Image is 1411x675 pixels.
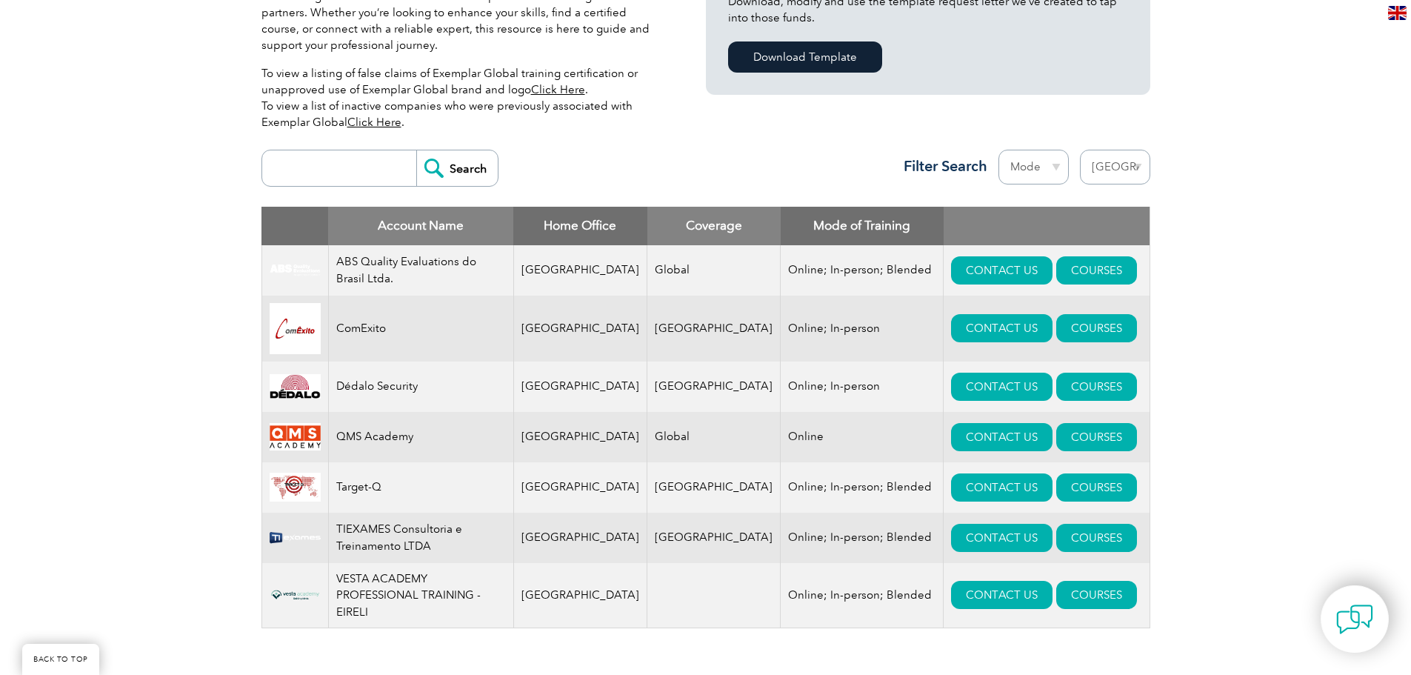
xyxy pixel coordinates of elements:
[647,296,781,362] td: [GEOGRAPHIC_DATA]
[328,563,513,628] td: VESTA ACADEMY PROFESSIONAL TRAINING - EIRELI
[1056,256,1137,285] a: COURSES
[513,412,647,462] td: [GEOGRAPHIC_DATA]
[328,412,513,462] td: QMS Academy
[781,245,944,296] td: Online; In-person; Blended
[1056,314,1137,342] a: COURSES
[270,303,321,354] img: db2924ac-d9bc-ea11-a814-000d3a79823d-logo.jpg
[513,207,647,245] th: Home Office: activate to sort column ascending
[895,157,987,176] h3: Filter Search
[781,412,944,462] td: Online
[261,65,661,130] p: To view a listing of false claims of Exemplar Global training certification or unapproved use of ...
[328,513,513,563] td: TIEXAMES Consultoria e Treinamento LTDA
[647,245,781,296] td: Global
[1056,524,1137,552] a: COURSES
[1056,581,1137,609] a: COURSES
[647,513,781,563] td: [GEOGRAPHIC_DATA]
[513,513,647,563] td: [GEOGRAPHIC_DATA]
[781,296,944,362] td: Online; In-person
[270,423,321,451] img: 6d1a8ff1-2d6a-eb11-a812-00224814616a-logo.png
[951,373,1053,401] a: CONTACT US
[951,581,1053,609] a: CONTACT US
[1388,6,1407,20] img: en
[951,256,1053,285] a: CONTACT US
[647,207,781,245] th: Coverage: activate to sort column ascending
[781,207,944,245] th: Mode of Training: activate to sort column ascending
[270,264,321,276] img: c92924ac-d9bc-ea11-a814-000d3a79823d-logo.jpg
[781,563,944,628] td: Online; In-person; Blended
[22,644,99,675] a: BACK TO TOP
[647,362,781,412] td: [GEOGRAPHIC_DATA]
[647,412,781,462] td: Global
[781,462,944,513] td: Online; In-person; Blended
[513,462,647,513] td: [GEOGRAPHIC_DATA]
[328,245,513,296] td: ABS Quality Evaluations do Brasil Ltda.
[513,362,647,412] td: [GEOGRAPHIC_DATA]
[328,207,513,245] th: Account Name: activate to sort column descending
[416,150,498,186] input: Search
[1056,373,1137,401] a: COURSES
[328,362,513,412] td: Dédalo Security
[781,362,944,412] td: Online; In-person
[951,423,1053,451] a: CONTACT US
[270,581,321,609] img: 6f8a6e80-7f29-ed11-9db1-00224814fd52-logo.png
[944,207,1150,245] th: : activate to sort column ascending
[1056,473,1137,502] a: COURSES
[951,473,1053,502] a: CONTACT US
[781,513,944,563] td: Online; In-person; Blended
[647,462,781,513] td: [GEOGRAPHIC_DATA]
[513,563,647,628] td: [GEOGRAPHIC_DATA]
[1056,423,1137,451] a: COURSES
[728,41,882,73] a: Download Template
[347,116,401,129] a: Click Here
[1336,601,1373,638] img: contact-chat.png
[951,314,1053,342] a: CONTACT US
[531,83,585,96] a: Click Here
[270,374,321,399] img: 8151da1a-2f8e-ee11-be36-000d3ae1a22b-logo.png
[951,524,1053,552] a: CONTACT US
[513,245,647,296] td: [GEOGRAPHIC_DATA]
[270,522,321,553] img: 5c409128-92a1-ed11-aad1-0022481565fd-logo.png
[513,296,647,362] td: [GEOGRAPHIC_DATA]
[328,462,513,513] td: Target-Q
[328,296,513,362] td: ComExito
[270,473,321,502] img: d13f9d11-f2a0-ea11-a812-000d3ae11abd-logo.png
